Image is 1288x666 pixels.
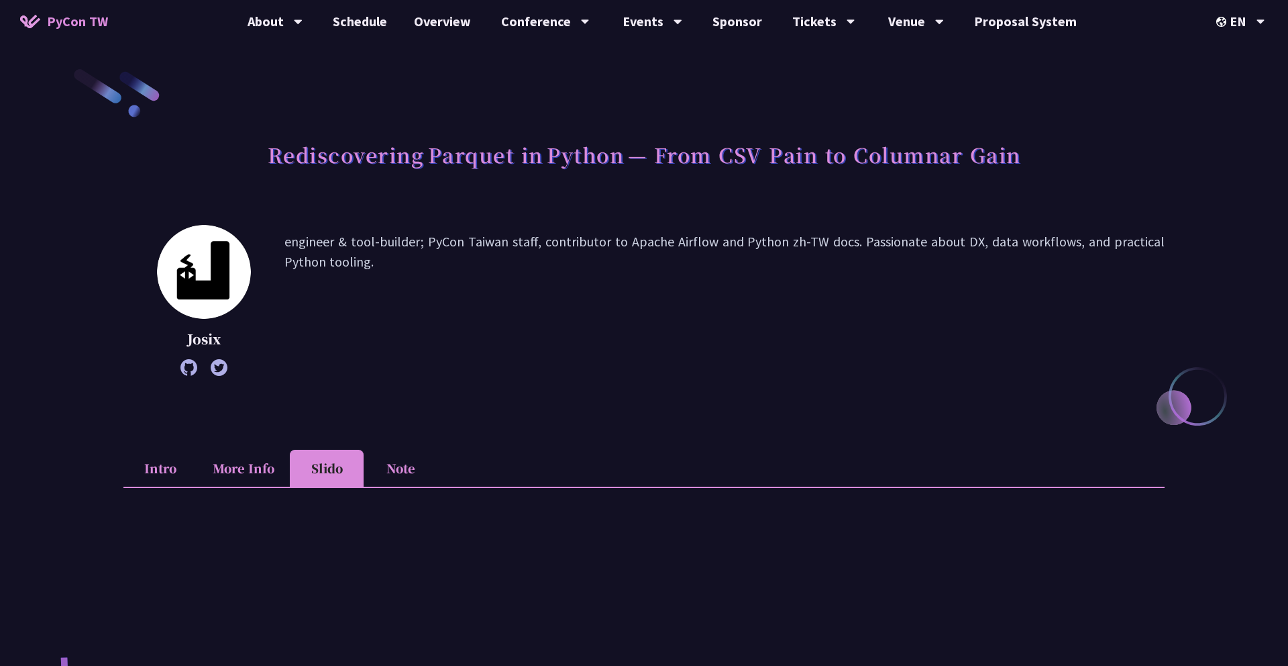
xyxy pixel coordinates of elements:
li: More Info [197,450,290,487]
span: PyCon TW [47,11,108,32]
li: Intro [123,450,197,487]
img: Locale Icon [1216,17,1230,27]
li: Note [364,450,437,487]
h1: Rediscovering Parquet in Python — From CSV Pain to Columnar Gain [268,134,1021,175]
li: Slido [290,450,364,487]
img: Home icon of PyCon TW 2025 [20,15,40,28]
img: Josix [157,225,251,319]
a: PyCon TW [7,5,121,38]
p: engineer & tool-builder; PyCon Taiwan staff, contributor to Apache Airflow and Python zh-TW docs.... [284,232,1165,369]
p: Josix [157,329,251,349]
